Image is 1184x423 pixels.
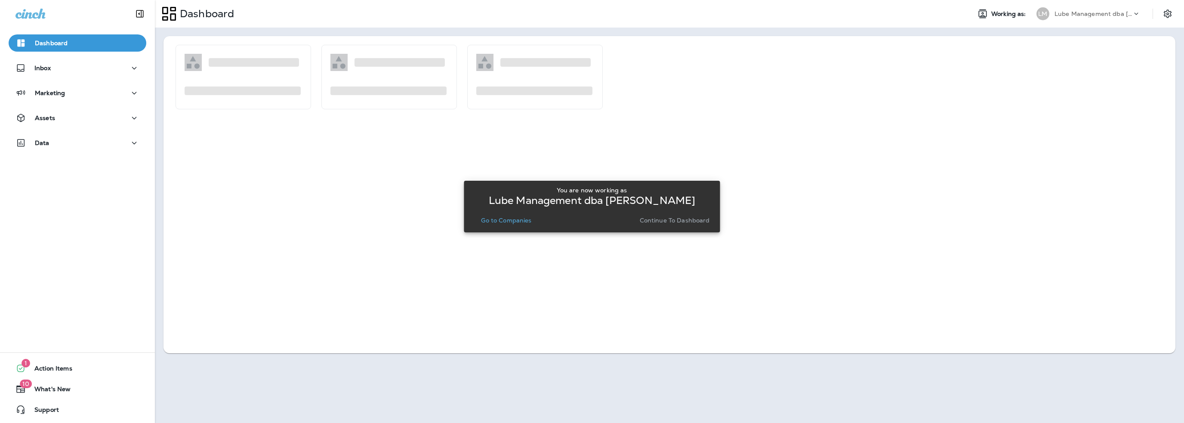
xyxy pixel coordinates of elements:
button: Go to Companies [478,214,535,226]
p: Continue to Dashboard [640,217,710,224]
span: What's New [26,386,71,396]
button: Dashboard [9,34,146,52]
p: Lube Management dba [PERSON_NAME] [1054,10,1132,17]
p: Marketing [35,90,65,96]
button: Inbox [9,59,146,77]
span: Working as: [991,10,1028,18]
p: Dashboard [176,7,234,20]
button: Continue to Dashboard [636,214,713,226]
p: Lube Management dba [PERSON_NAME] [489,197,696,204]
button: 1Action Items [9,360,146,377]
p: Dashboard [35,40,68,46]
button: 10What's New [9,380,146,398]
p: Data [35,139,49,146]
button: Marketing [9,84,146,102]
div: LM [1036,7,1049,20]
span: 1 [22,359,30,367]
button: Settings [1160,6,1175,22]
span: Action Items [26,365,72,375]
span: 10 [20,380,32,388]
p: Go to Companies [481,217,531,224]
p: Inbox [34,65,51,71]
p: You are now working as [557,187,627,194]
button: Assets [9,109,146,127]
button: Data [9,134,146,151]
p: Assets [35,114,55,121]
button: Collapse Sidebar [128,5,152,22]
span: Support [26,406,59,417]
button: Support [9,401,146,418]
